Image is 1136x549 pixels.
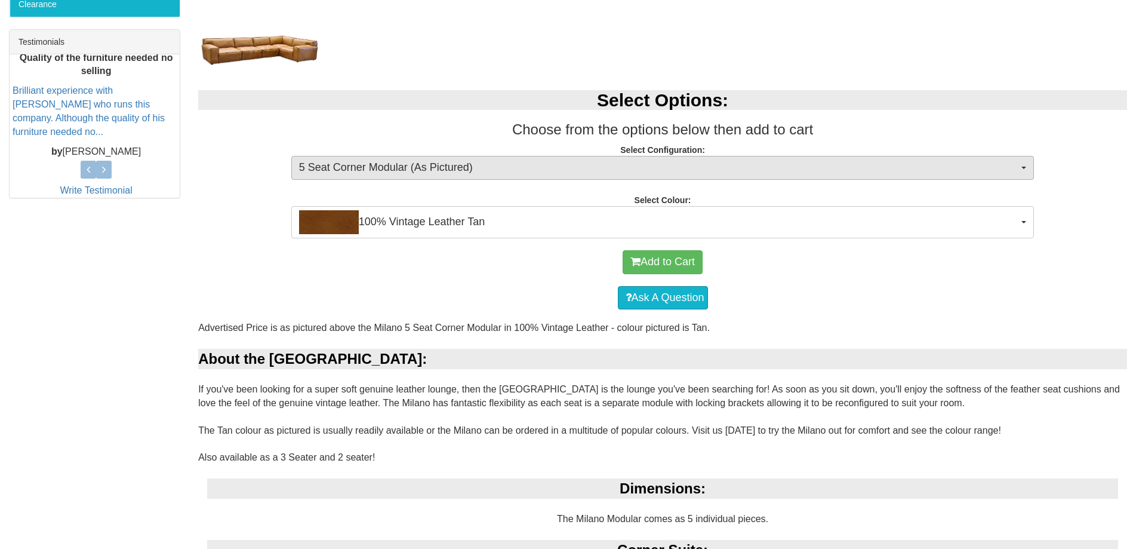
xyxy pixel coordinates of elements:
img: 100% Vintage Leather Tan [299,210,359,234]
strong: Select Configuration: [620,145,705,155]
b: Select Options: [597,90,728,110]
div: Testimonials [10,30,180,54]
b: by [51,146,63,157]
div: About the [GEOGRAPHIC_DATA]: [198,349,1127,369]
a: Write Testimonial [60,185,132,195]
span: 100% Vintage Leather Tan [299,210,1019,234]
h3: Choose from the options below then add to cart [198,122,1127,137]
b: Quality of the furniture needed no selling [20,53,173,76]
button: 100% Vintage Leather Tan100% Vintage Leather Tan [291,206,1035,238]
p: [PERSON_NAME] [13,145,180,159]
a: Ask A Question [618,286,708,310]
button: Add to Cart [623,250,703,274]
strong: Select Colour: [635,195,691,205]
button: 5 Seat Corner Modular (As Pictured) [291,156,1035,180]
span: 5 Seat Corner Modular (As Pictured) [299,160,1019,176]
a: Brilliant experience with [PERSON_NAME] who runs this company. Although the quality of his furnit... [13,85,165,137]
div: Dimensions: [207,479,1118,499]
